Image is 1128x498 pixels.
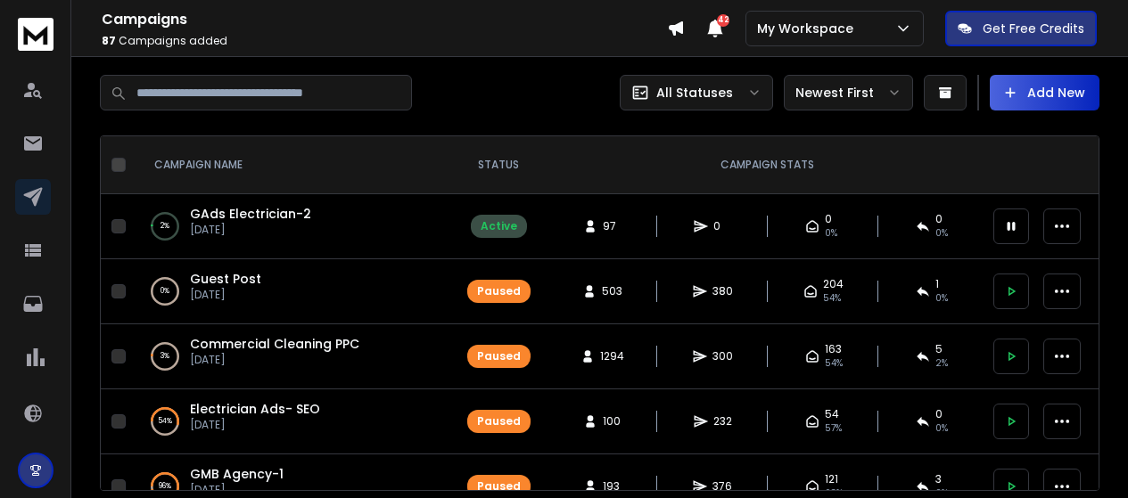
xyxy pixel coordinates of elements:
[477,284,521,298] div: Paused
[445,136,552,194] th: STATUS
[190,483,284,497] p: [DATE]
[825,342,842,356] span: 163
[190,335,359,353] a: Commercial Cleaning PPC
[935,291,948,306] span: 0 %
[190,418,320,432] p: [DATE]
[784,75,913,110] button: Newest First
[190,270,261,288] a: Guest Post
[935,421,948,436] span: 0 %
[190,223,311,237] p: [DATE]
[757,20,860,37] p: My Workspace
[158,412,172,430] p: 54 %
[18,18,54,51] img: logo
[717,14,729,27] span: 42
[825,356,843,371] span: 54 %
[935,356,948,371] span: 2 %
[102,9,667,30] h1: Campaigns
[133,136,445,194] th: CAMPAIGN NAME
[935,277,939,291] span: 1
[983,20,1084,37] p: Get Free Credits
[602,284,622,298] span: 503
[935,212,943,226] span: 0
[823,291,841,306] span: 54 %
[161,347,169,365] p: 3 %
[161,282,169,300] p: 0 %
[712,479,732,494] span: 376
[825,472,838,486] span: 121
[825,421,842,436] span: 57 %
[825,226,837,241] span: 0%
[656,84,733,102] p: All Statuses
[713,219,731,233] span: 0
[935,407,943,421] span: 0
[712,349,733,363] span: 300
[190,288,261,302] p: [DATE]
[133,324,445,389] td: 3%Commercial Cleaning PPC[DATE]
[133,389,445,454] td: 54%Electrician Ads- SEO[DATE]
[603,479,621,494] span: 193
[935,472,942,486] span: 3
[825,407,839,421] span: 54
[945,11,1097,46] button: Get Free Credits
[190,353,359,367] p: [DATE]
[823,277,844,291] span: 204
[935,342,943,356] span: 5
[190,465,284,483] a: GMB Agency-1
[713,414,732,429] span: 232
[712,284,733,298] span: 380
[477,479,521,494] div: Paused
[133,194,445,259] td: 2%GAds Electrician-2[DATE]
[603,219,621,233] span: 97
[990,75,1099,110] button: Add New
[159,478,171,495] p: 96 %
[825,212,832,226] span: 0
[477,414,521,429] div: Paused
[190,400,320,418] a: Electrician Ads- SEO
[102,33,116,48] span: 87
[935,226,948,241] span: 0%
[603,414,621,429] span: 100
[102,34,667,48] p: Campaigns added
[600,349,624,363] span: 1294
[190,205,311,223] a: GAds Electrician-2
[552,136,983,194] th: CAMPAIGN STATS
[161,217,169,235] p: 2 %
[481,219,517,233] div: Active
[133,259,445,324] td: 0%Guest Post[DATE]
[477,349,521,363] div: Paused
